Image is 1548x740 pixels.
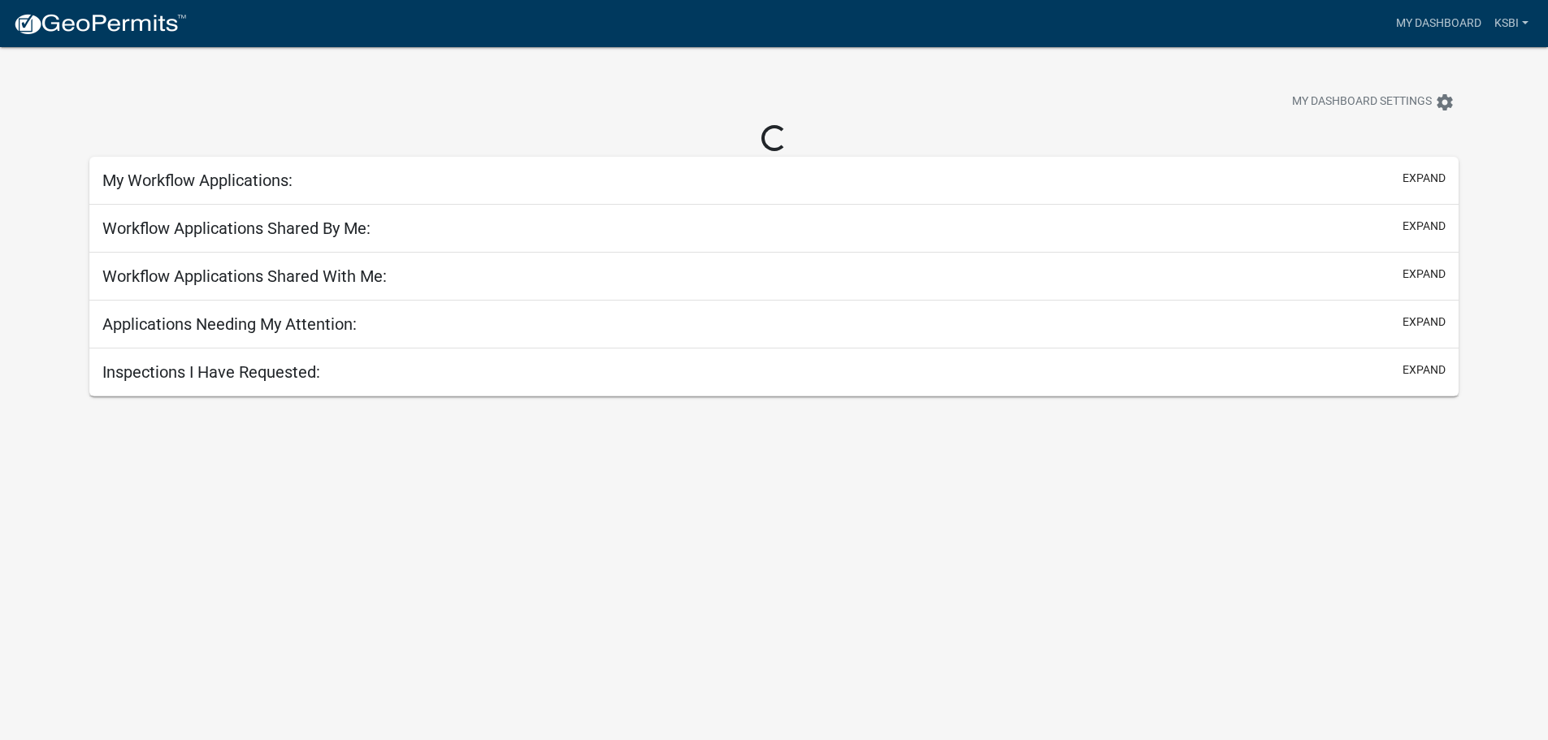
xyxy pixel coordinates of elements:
[1403,361,1446,379] button: expand
[1292,93,1432,112] span: My Dashboard Settings
[102,171,293,190] h5: My Workflow Applications:
[102,314,357,334] h5: Applications Needing My Attention:
[102,266,387,286] h5: Workflow Applications Shared With Me:
[1403,218,1446,235] button: expand
[1390,8,1488,39] a: My Dashboard
[1403,314,1446,331] button: expand
[102,362,320,382] h5: Inspections I Have Requested:
[102,219,371,238] h5: Workflow Applications Shared By Me:
[1279,86,1468,118] button: My Dashboard Settingssettings
[1403,170,1446,187] button: expand
[1403,266,1446,283] button: expand
[1488,8,1535,39] a: KSBI
[1435,93,1455,112] i: settings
